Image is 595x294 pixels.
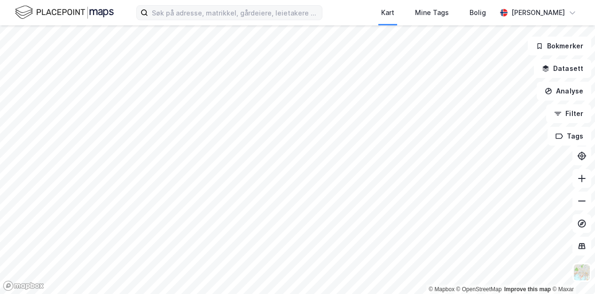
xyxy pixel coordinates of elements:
[456,286,502,293] a: OpenStreetMap
[15,4,114,21] img: logo.f888ab2527a4732fd821a326f86c7f29.svg
[470,7,486,18] div: Bolig
[148,6,322,20] input: Søk på adresse, matrikkel, gårdeiere, leietakere eller personer
[548,249,595,294] div: Kontrollprogram for chat
[504,286,551,293] a: Improve this map
[534,59,591,78] button: Datasett
[429,286,454,293] a: Mapbox
[548,249,595,294] iframe: Chat Widget
[537,82,591,101] button: Analyse
[528,37,591,55] button: Bokmerker
[548,127,591,146] button: Tags
[415,7,449,18] div: Mine Tags
[546,104,591,123] button: Filter
[381,7,394,18] div: Kart
[3,280,44,291] a: Mapbox homepage
[511,7,565,18] div: [PERSON_NAME]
